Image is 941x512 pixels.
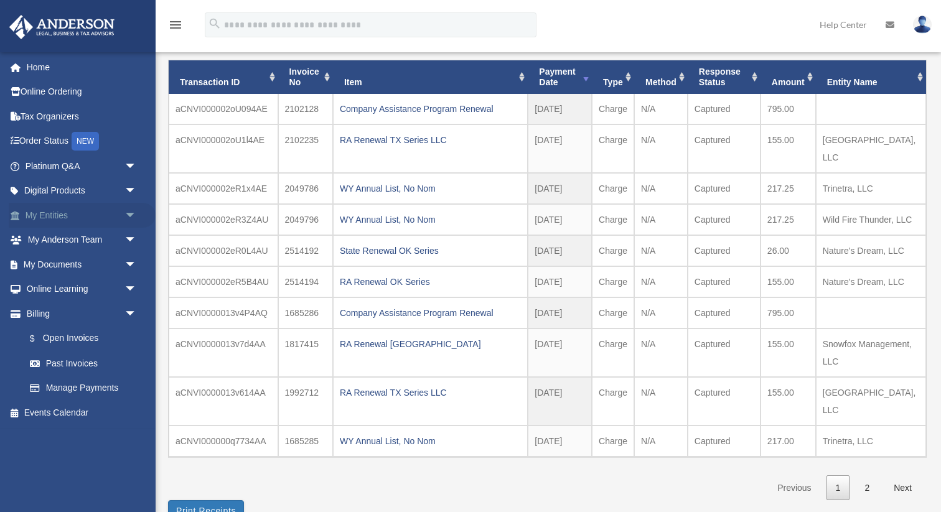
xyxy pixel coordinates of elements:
td: [DATE] [528,328,592,377]
td: aCNVI000002eR3Z4AU [169,204,278,235]
th: Method: activate to sort column ascending [634,60,688,94]
td: 217.00 [761,426,816,457]
i: menu [168,17,183,32]
a: Billingarrow_drop_down [9,301,156,326]
td: N/A [634,297,688,328]
div: RA Renewal TX Series LLC [340,131,521,149]
td: 155.00 [761,377,816,426]
td: Charge [592,297,634,328]
td: aCNVI0000013v7d4AA [169,328,278,377]
td: Captured [688,173,761,204]
td: 2514194 [278,266,333,297]
td: 155.00 [761,328,816,377]
td: N/A [634,377,688,426]
span: arrow_drop_down [124,203,149,228]
a: $Open Invoices [17,326,156,351]
span: arrow_drop_down [124,301,149,327]
td: Captured [688,426,761,457]
td: 1685286 [278,297,333,328]
td: aCNVI000000q7734AA [169,426,278,457]
td: 2049786 [278,173,333,204]
div: RA Renewal TX Series LLC [340,384,521,401]
td: Nature's Dream, LLC [816,235,926,266]
td: 155.00 [761,266,816,297]
span: $ [37,331,43,347]
td: 1685285 [278,426,333,457]
div: State Renewal OK Series [340,242,521,259]
td: aCNVI000002eR1x4AE [169,173,278,204]
a: My Entitiesarrow_drop_down [9,203,156,228]
td: N/A [634,426,688,457]
span: arrow_drop_down [124,179,149,204]
td: Charge [592,204,634,235]
th: Item: activate to sort column ascending [333,60,528,94]
td: Charge [592,426,634,457]
td: 1992712 [278,377,333,426]
td: Captured [688,204,761,235]
td: Charge [592,173,634,204]
a: My Anderson Teamarrow_drop_down [9,228,156,253]
td: 795.00 [761,297,816,328]
div: WY Annual List, No Nom [340,180,521,197]
td: [GEOGRAPHIC_DATA], LLC [816,377,926,426]
td: Charge [592,328,634,377]
span: arrow_drop_down [124,252,149,277]
span: arrow_drop_down [124,277,149,302]
td: Captured [688,124,761,173]
td: [DATE] [528,94,592,124]
td: Wild Fire Thunder, LLC [816,204,926,235]
td: N/A [634,235,688,266]
td: 2102128 [278,94,333,124]
th: Amount: activate to sort column ascending [761,60,816,94]
td: 26.00 [761,235,816,266]
td: Captured [688,377,761,426]
a: Tax Organizers [9,104,156,129]
td: 2049796 [278,204,333,235]
td: Nature's Dream, LLC [816,266,926,297]
td: Charge [592,235,634,266]
a: Manage Payments [17,376,156,401]
div: NEW [72,132,99,151]
a: Online Learningarrow_drop_down [9,277,156,302]
td: N/A [634,204,688,235]
span: arrow_drop_down [124,228,149,253]
div: WY Annual List, No Nom [340,211,521,228]
td: 155.00 [761,124,816,173]
td: aCNVI000002oU094AE [169,94,278,124]
td: Trinetra, LLC [816,173,926,204]
td: aCNVI000002eR5B4AU [169,266,278,297]
td: Captured [688,266,761,297]
th: Response Status: activate to sort column ascending [688,60,761,94]
td: Captured [688,297,761,328]
td: [DATE] [528,377,592,426]
i: search [208,17,222,30]
a: Order StatusNEW [9,129,156,154]
td: N/A [634,173,688,204]
a: Digital Productsarrow_drop_down [9,179,156,203]
img: User Pic [913,16,932,34]
th: Invoice No: activate to sort column ascending [278,60,333,94]
td: N/A [634,266,688,297]
td: 2102235 [278,124,333,173]
td: N/A [634,328,688,377]
td: aCNVI000002oU1l4AE [169,124,278,173]
td: [DATE] [528,235,592,266]
div: WY Annual List, No Nom [340,432,521,450]
td: 795.00 [761,94,816,124]
td: N/A [634,124,688,173]
a: My Documentsarrow_drop_down [9,252,156,277]
a: Events Calendar [9,400,156,425]
td: [DATE] [528,124,592,173]
td: [DATE] [528,297,592,328]
td: 217.25 [761,204,816,235]
a: Previous [768,475,820,501]
td: Captured [688,94,761,124]
div: Company Assistance Program Renewal [340,100,521,118]
a: Past Invoices [17,351,149,376]
td: N/A [634,94,688,124]
div: RA Renewal [GEOGRAPHIC_DATA] [340,335,521,353]
td: Captured [688,235,761,266]
th: Transaction ID: activate to sort column ascending [169,60,278,94]
td: 217.25 [761,173,816,204]
th: Entity Name: activate to sort column ascending [816,60,926,94]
